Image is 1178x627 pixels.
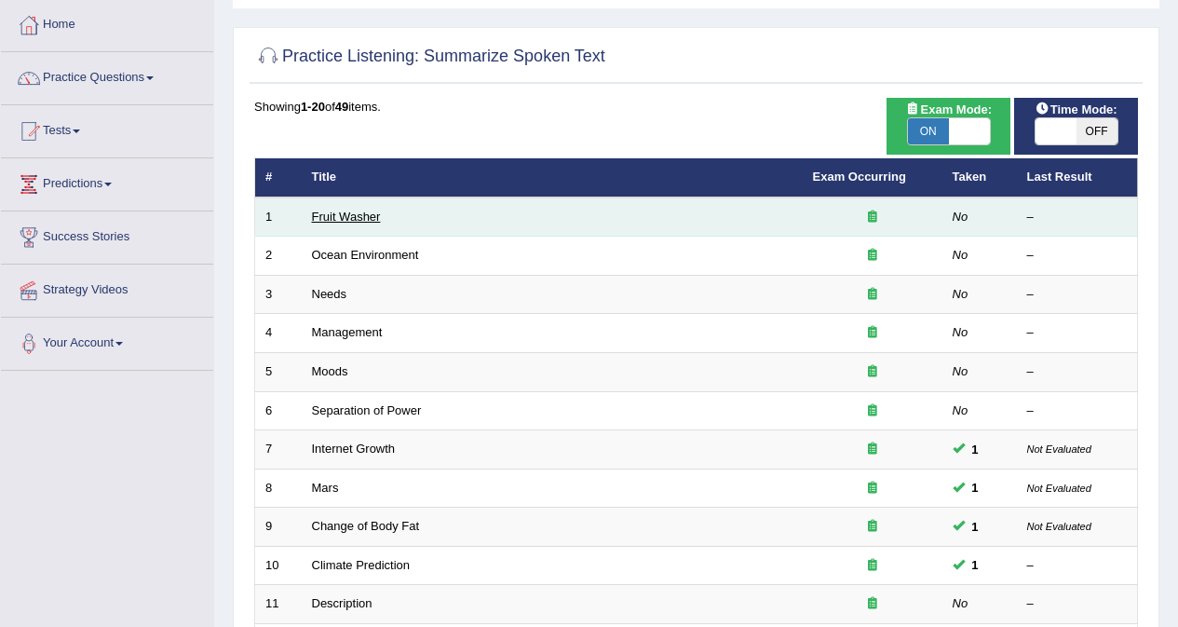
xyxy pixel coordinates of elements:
[1027,483,1091,494] small: Not Evaluated
[312,596,372,610] a: Description
[813,324,932,342] div: Exam occurring question
[255,158,302,198] th: #
[255,275,302,314] td: 3
[1017,158,1138,198] th: Last Result
[813,209,932,226] div: Exam occurring question
[312,210,381,224] a: Fruit Washer
[1,265,213,311] a: Strategy Videos
[813,595,932,613] div: Exam occurring question
[813,480,932,498] div: Exam occurring question
[312,481,339,495] a: Mars
[953,210,968,224] em: No
[813,286,932,304] div: Exam occurring question
[1,105,213,152] a: Tests
[1,211,213,258] a: Success Stories
[813,402,932,420] div: Exam occurring question
[965,478,986,498] span: You can still take this question
[965,517,986,537] span: You can still take this question
[813,363,932,381] div: Exam occurring question
[908,118,949,144] span: ON
[1027,324,1128,342] div: –
[1027,557,1128,575] div: –
[813,441,932,458] div: Exam occurring question
[1027,521,1091,532] small: Not Evaluated
[1027,286,1128,304] div: –
[1027,247,1128,265] div: –
[899,100,999,119] span: Exam Mode:
[813,557,932,575] div: Exam occurring question
[301,100,325,114] b: 1-20
[1,318,213,364] a: Your Account
[312,325,383,339] a: Management
[255,198,302,237] td: 1
[312,248,419,262] a: Ocean Environment
[1027,595,1128,613] div: –
[312,519,420,533] a: Change of Body Fat
[1027,402,1128,420] div: –
[953,248,968,262] em: No
[312,287,347,301] a: Needs
[965,555,986,575] span: You can still take this question
[965,440,986,459] span: You can still take this question
[312,442,396,456] a: Internet Growth
[255,314,302,353] td: 4
[813,170,906,184] a: Exam Occurring
[942,158,1017,198] th: Taken
[953,596,968,610] em: No
[1027,209,1128,226] div: –
[953,364,968,378] em: No
[254,98,1138,116] div: Showing of items.
[312,403,422,417] a: Separation of Power
[255,430,302,470] td: 7
[1027,363,1128,381] div: –
[255,585,302,624] td: 11
[255,508,302,547] td: 9
[1,158,213,205] a: Predictions
[255,237,302,276] td: 2
[1,52,213,99] a: Practice Questions
[312,364,348,378] a: Moods
[255,391,302,430] td: 6
[953,325,968,339] em: No
[255,546,302,585] td: 10
[312,558,411,572] a: Climate Prediction
[813,518,932,536] div: Exam occurring question
[1028,100,1125,119] span: Time Mode:
[813,247,932,265] div: Exam occurring question
[1027,443,1091,455] small: Not Evaluated
[335,100,348,114] b: 49
[254,43,605,71] h2: Practice Listening: Summarize Spoken Text
[953,403,968,417] em: No
[1076,118,1117,144] span: OFF
[255,353,302,392] td: 5
[302,158,803,198] th: Title
[255,469,302,508] td: 8
[887,98,1010,155] div: Show exams occurring in exams
[953,287,968,301] em: No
